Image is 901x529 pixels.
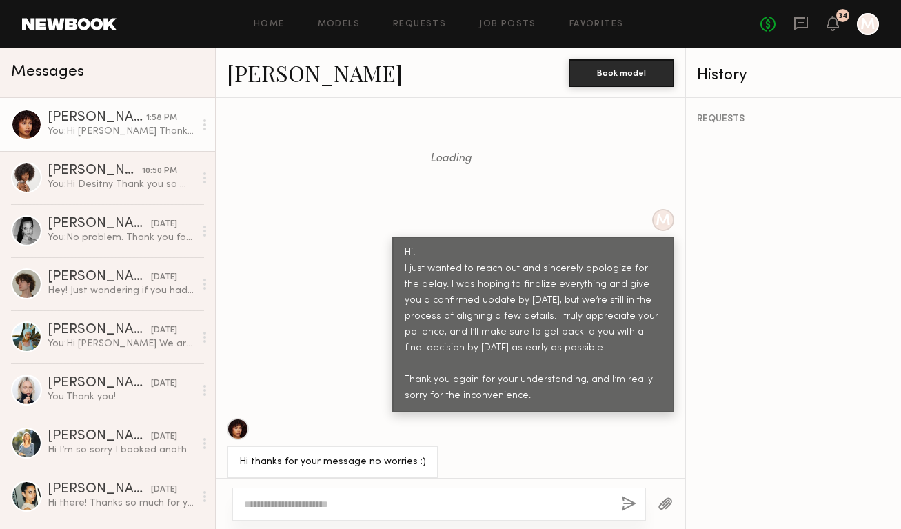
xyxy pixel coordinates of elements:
[151,483,177,497] div: [DATE]
[151,218,177,231] div: [DATE]
[48,217,151,231] div: [PERSON_NAME]
[48,231,194,244] div: You: No problem. Thank you for quick response. Hope we can work together on next project!
[151,271,177,284] div: [DATE]
[48,323,151,337] div: [PERSON_NAME]
[697,68,890,83] div: History
[254,20,285,29] a: Home
[48,284,194,297] div: Hey! Just wondering if you had any updates on the shoot [DATE]
[142,165,177,178] div: 10:50 PM
[48,337,194,350] div: You: Hi [PERSON_NAME] We are from GELATO PIQUE. We would like to work with you for our next photo...
[48,270,151,284] div: [PERSON_NAME]
[239,455,426,470] div: Hi thanks for your message no worries :)
[569,59,674,87] button: Book model
[405,246,662,404] div: Hi! I just wanted to reach out and sincerely apologize for the delay. I was hoping to finalize ev...
[48,430,151,443] div: [PERSON_NAME]
[48,111,146,125] div: [PERSON_NAME]
[479,20,536,29] a: Job Posts
[151,377,177,390] div: [DATE]
[838,12,848,20] div: 34
[430,153,472,165] span: Loading
[146,112,177,125] div: 1:58 PM
[569,66,674,78] a: Book model
[48,164,142,178] div: [PERSON_NAME]
[151,430,177,443] div: [DATE]
[48,377,151,390] div: [PERSON_NAME]
[857,13,879,35] a: M
[48,178,194,191] div: You: Hi Desitny Thank you so much!! I will discuss with my team, and get back to you soon with de...
[48,443,194,457] div: Hi I’m so sorry I booked another job that is paying more that I have to take, I won’t be able to ...
[697,114,890,124] div: REQUESTS
[48,125,194,138] div: You: Hi [PERSON_NAME] Thank you so much for letting me know. I will send you more details soon. S...
[393,20,446,29] a: Requests
[569,20,624,29] a: Favorites
[48,497,194,510] div: Hi there! Thanks so much for your note. I may be available on the 23rd - just had a couple quick ...
[48,390,194,403] div: You: Thank you!
[11,64,84,80] span: Messages
[48,483,151,497] div: [PERSON_NAME]
[151,324,177,337] div: [DATE]
[227,58,403,88] a: [PERSON_NAME]
[318,20,360,29] a: Models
